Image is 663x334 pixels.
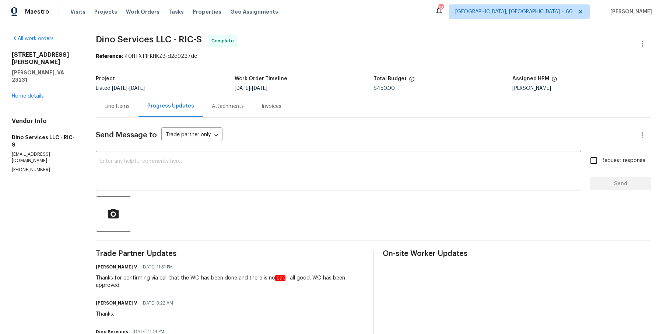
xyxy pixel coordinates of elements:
span: Complete [211,37,237,45]
em: leak [275,275,285,281]
span: Visits [70,8,85,15]
span: The hpm assigned to this work order. [551,76,557,86]
div: 638 [438,4,443,12]
span: [DATE] 3:22 AM [141,299,173,307]
p: [PHONE_NUMBER] [12,167,78,173]
span: Tasks [168,9,184,14]
span: Trade Partner Updates [96,250,364,257]
div: [PERSON_NAME] [512,86,651,91]
span: Dino Services LLC - RIC-S [96,35,202,44]
span: Projects [94,8,117,15]
div: Invoices [262,103,281,110]
span: - [235,86,267,91]
h2: [STREET_ADDRESS][PERSON_NAME] [12,51,78,66]
h5: Work Order Timeline [235,76,287,81]
div: Thanks. [96,310,178,318]
div: Line Items [105,103,130,110]
p: [EMAIL_ADDRESS][DOMAIN_NAME] [12,151,78,164]
div: Attachments [212,103,244,110]
div: Trade partner only [161,129,222,141]
span: [DATE] [129,86,145,91]
h5: Project [96,76,115,81]
h5: Dino Services LLC - RIC-S [12,134,78,148]
span: Maestro [25,8,49,15]
span: - [112,86,145,91]
h5: [PERSON_NAME], VA 23231 [12,69,78,84]
h5: Assigned HPM [512,76,549,81]
h5: Total Budget [373,76,407,81]
span: Listed [96,86,145,91]
span: The total cost of line items that have been proposed by Opendoor. This sum includes line items th... [409,76,415,86]
span: On-site Worker Updates [383,250,651,257]
span: Work Orders [126,8,159,15]
h6: [PERSON_NAME] V [96,263,137,271]
a: Home details [12,94,44,99]
a: All work orders [12,36,54,41]
b: Reference: [96,54,123,59]
div: Thanks for confirming via call that the WO has been done and there is no – all good. WO has been ... [96,274,364,289]
span: Properties [193,8,221,15]
span: [PERSON_NAME] [607,8,652,15]
span: [DATE] [252,86,267,91]
span: Send Message to [96,131,157,139]
h4: Vendor Info [12,117,78,125]
span: [GEOGRAPHIC_DATA], [GEOGRAPHIC_DATA] + 60 [455,8,573,15]
div: 40HTXT1FKHKZB-d2d9227dc [96,53,651,60]
h6: [PERSON_NAME] V [96,299,137,307]
span: [DATE] [235,86,250,91]
div: Progress Updates [147,102,194,110]
span: Geo Assignments [230,8,278,15]
span: Request response [601,157,645,165]
span: [DATE] 11:31 PM [141,263,173,271]
span: [DATE] [112,86,127,91]
span: $450.00 [373,86,395,91]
